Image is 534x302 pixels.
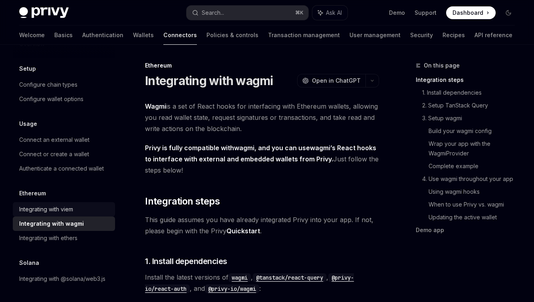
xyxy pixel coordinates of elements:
a: Authenticate a connected wallet [13,161,115,176]
h5: Solana [19,258,39,268]
div: Configure chain types [19,80,77,89]
div: Configure wallet options [19,94,83,104]
span: is a set of React hooks for interfacing with Ethereum wallets, allowing you read wallet state, re... [145,101,379,134]
a: Complete example [429,160,521,173]
a: Wallets [133,26,154,45]
a: Integrating with wagmi [13,217,115,231]
a: Configure wallet options [13,92,115,106]
span: 1. Install dependencies [145,256,227,267]
a: Dashboard [446,6,496,19]
h5: Usage [19,119,37,129]
a: Quickstart [226,227,260,235]
a: Integrating with viem [13,202,115,217]
span: Install the latest versions of , , , and : [145,272,379,294]
a: Wrap your app with the WagmiProvider [429,137,521,160]
h5: Ethereum [19,189,46,198]
a: 2. Setup TanStack Query [422,99,521,112]
a: Connect an external wallet [13,133,115,147]
div: Search... [202,8,224,18]
a: @privy-io/react-auth [145,273,354,292]
button: Ask AI [312,6,347,20]
div: Integrating with viem [19,205,73,214]
a: 3. Setup wagmi [422,112,521,125]
a: Support [415,9,437,17]
a: User management [349,26,401,45]
span: Dashboard [453,9,483,17]
a: Policies & controls [206,26,258,45]
button: Open in ChatGPT [297,74,365,87]
a: Integrating with @solana/web3.js [13,272,115,286]
span: Just follow the steps below! [145,142,379,176]
div: Connect an external wallet [19,135,89,145]
span: Integration steps [145,195,220,208]
a: Integrating with ethers [13,231,115,245]
a: Recipes [443,26,465,45]
div: Integrating with ethers [19,233,77,243]
a: Using wagmi hooks [429,185,521,198]
a: API reference [474,26,512,45]
a: Wagmi [145,102,166,111]
a: wagmi [310,144,330,152]
h1: Integrating with wagmi [145,74,273,88]
a: Demo app [416,224,521,236]
strong: Privy is fully compatible with , and you can use ’s React hooks to interface with external and em... [145,144,376,163]
div: Integrating with @solana/web3.js [19,274,105,284]
span: Open in ChatGPT [312,77,361,85]
a: When to use Privy vs. wagmi [429,198,521,211]
a: Security [410,26,433,45]
a: @privy-io/wagmi [205,284,259,292]
div: Authenticate a connected wallet [19,164,104,173]
button: Toggle dark mode [502,6,515,19]
a: 4. Use wagmi throughout your app [422,173,521,185]
a: Demo [389,9,405,17]
div: Integrating with wagmi [19,219,84,228]
a: Updating the active wallet [429,211,521,224]
span: On this page [424,61,460,70]
img: dark logo [19,7,69,18]
div: Ethereum [145,62,379,70]
span: This guide assumes you have already integrated Privy into your app. If not, please begin with the... [145,214,379,236]
h5: Setup [19,64,36,74]
a: wagmi [234,144,254,152]
a: Basics [54,26,73,45]
a: Transaction management [268,26,340,45]
a: Welcome [19,26,45,45]
code: wagmi [228,273,251,282]
button: Search...⌘K [187,6,308,20]
div: Connect or create a wallet [19,149,89,159]
a: 1. Install dependencies [422,86,521,99]
a: Connectors [163,26,197,45]
a: wagmi [228,273,251,281]
a: Integration steps [416,74,521,86]
a: @tanstack/react-query [253,273,326,281]
span: ⌘ K [295,10,304,16]
code: @tanstack/react-query [253,273,326,282]
a: Connect or create a wallet [13,147,115,161]
span: Ask AI [326,9,342,17]
a: Build your wagmi config [429,125,521,137]
a: Configure chain types [13,77,115,92]
a: Authentication [82,26,123,45]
